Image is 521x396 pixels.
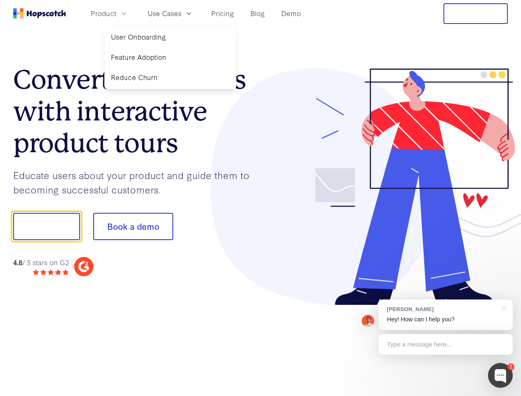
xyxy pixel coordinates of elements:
[387,305,496,313] div: [PERSON_NAME]
[362,315,374,327] img: Mark Spera
[507,363,514,370] div: 1
[13,168,261,196] p: Educate users about your product and guide them to becoming successful customers.
[86,7,133,20] button: Product
[13,257,22,267] strong: 4.8
[379,334,513,355] div: Type a message here...
[91,8,116,19] span: Product
[13,257,69,268] div: / 5 stars on G2
[13,213,80,240] button: Show me!
[443,3,508,24] button: Free Trial
[13,64,261,159] h1: Convert more trials with interactive product tours
[108,69,233,86] a: Reduce Churn
[247,7,268,20] a: Blog
[148,8,182,19] span: Use Cases
[387,315,504,324] p: Hey! How can I help you?
[13,8,66,19] a: Home
[143,7,198,20] button: Use Cases
[278,7,304,20] a: Demo
[108,49,233,66] a: Feature Adoption
[208,7,237,20] a: Pricing
[108,28,233,45] a: User Onboarding
[93,213,173,240] button: Book a demo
